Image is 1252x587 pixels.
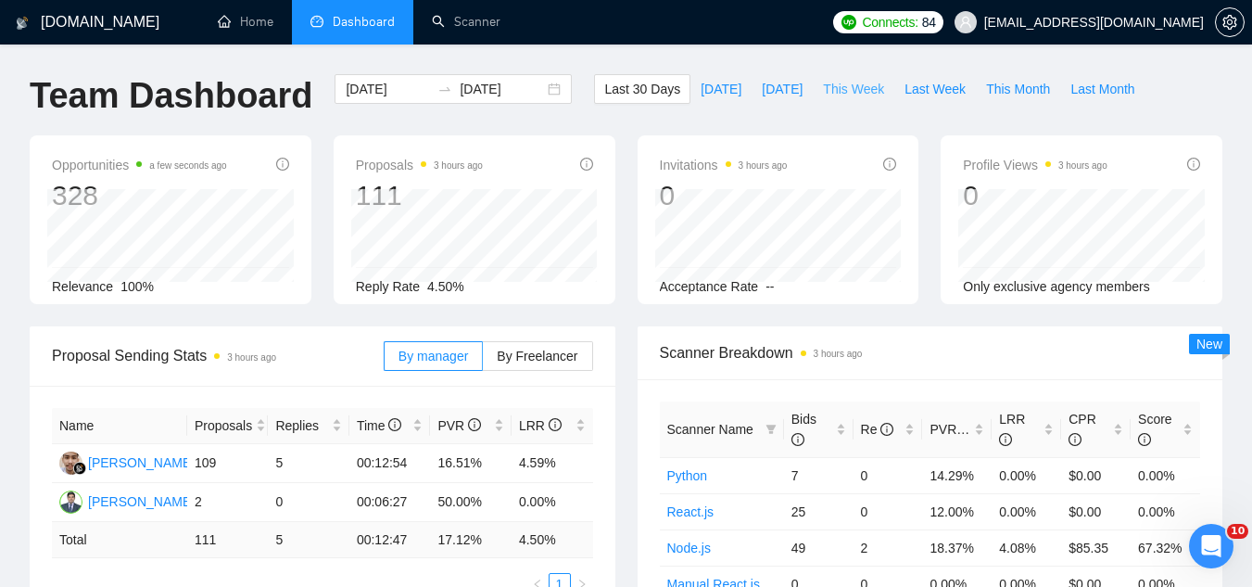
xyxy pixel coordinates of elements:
td: 2 [187,483,269,522]
span: Last Week [904,79,966,99]
span: Relevance [52,279,113,294]
span: info-circle [880,423,893,436]
span: 4.50% [427,279,464,294]
div: 0 [660,178,788,213]
td: 18.37% [922,530,992,566]
td: 12.00% [922,493,992,530]
span: filter [765,424,777,435]
span: Dashboard [333,14,395,30]
span: Only exclusive agency members [963,279,1150,294]
span: Proposals [356,154,483,176]
span: By manager [398,349,468,364]
th: Name [52,408,187,444]
span: Connects: [862,12,917,32]
time: 3 hours ago [814,349,863,359]
span: Opportunities [52,154,227,176]
span: [DATE] [762,79,803,99]
input: Start date [346,79,430,99]
button: setting [1215,7,1245,37]
time: 3 hours ago [739,160,788,171]
span: info-circle [468,418,481,431]
span: -- [765,279,774,294]
td: 0.00% [1131,457,1200,493]
img: upwork-logo.png [841,15,856,30]
button: Last 30 Days [594,74,690,104]
time: a few seconds ago [149,160,226,171]
td: 111 [187,522,269,558]
span: Score [1138,412,1172,447]
div: [PERSON_NAME] [PERSON_NAME] [88,491,305,512]
th: Replies [268,408,349,444]
span: Last Month [1070,79,1134,99]
span: Scanner Breakdown [660,341,1201,364]
td: 50.00% [430,483,512,522]
span: Scanner Name [667,422,753,437]
time: 3 hours ago [227,352,276,363]
button: [DATE] [690,74,752,104]
td: 5 [268,444,349,483]
span: info-circle [276,158,289,171]
img: MA [59,491,82,514]
span: By Freelancer [497,349,577,364]
td: $0.00 [1061,457,1131,493]
span: setting [1216,15,1244,30]
img: AI [59,452,82,475]
button: [DATE] [752,74,813,104]
td: 00:12:47 [349,522,431,558]
button: Last Month [1060,74,1145,104]
button: This Month [976,74,1060,104]
button: Last Week [894,74,976,104]
td: 7 [784,457,854,493]
span: filter [762,415,780,443]
h1: Team Dashboard [30,74,312,118]
a: AI[PERSON_NAME] [59,454,195,469]
span: Replies [275,415,328,436]
td: Total [52,522,187,558]
td: 16.51% [430,444,512,483]
td: 0 [854,493,923,530]
span: info-circle [999,433,1012,446]
span: 100% [120,279,154,294]
span: PVR [930,422,973,437]
span: info-circle [791,433,804,446]
span: Invitations [660,154,788,176]
img: logo [16,8,29,38]
span: info-circle [549,418,562,431]
th: Proposals [187,408,269,444]
span: Profile Views [963,154,1107,176]
td: $0.00 [1061,493,1131,530]
td: 5 [268,522,349,558]
time: 3 hours ago [434,160,483,171]
a: setting [1215,15,1245,30]
span: Re [861,422,894,437]
td: 00:12:54 [349,444,431,483]
td: 0.00% [992,457,1061,493]
span: info-circle [1069,433,1081,446]
span: 10 [1227,524,1248,539]
span: dashboard [310,15,323,28]
a: Python [667,468,708,483]
button: This Week [813,74,894,104]
span: Proposals [195,415,252,436]
span: info-circle [580,158,593,171]
td: 2 [854,530,923,566]
td: 25 [784,493,854,530]
div: [PERSON_NAME] [88,453,195,473]
a: React.js [667,504,715,519]
span: swap-right [437,82,452,96]
span: [DATE] [701,79,741,99]
span: info-circle [883,158,896,171]
div: 328 [52,178,227,213]
span: info-circle [388,418,401,431]
input: End date [460,79,544,99]
td: 00:06:27 [349,483,431,522]
td: 4.08% [992,530,1061,566]
td: 14.29% [922,457,992,493]
td: 17.12 % [430,522,512,558]
span: to [437,82,452,96]
td: 0.00% [1131,493,1200,530]
span: This Month [986,79,1050,99]
td: $85.35 [1061,530,1131,566]
span: Acceptance Rate [660,279,759,294]
span: CPR [1069,412,1096,447]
